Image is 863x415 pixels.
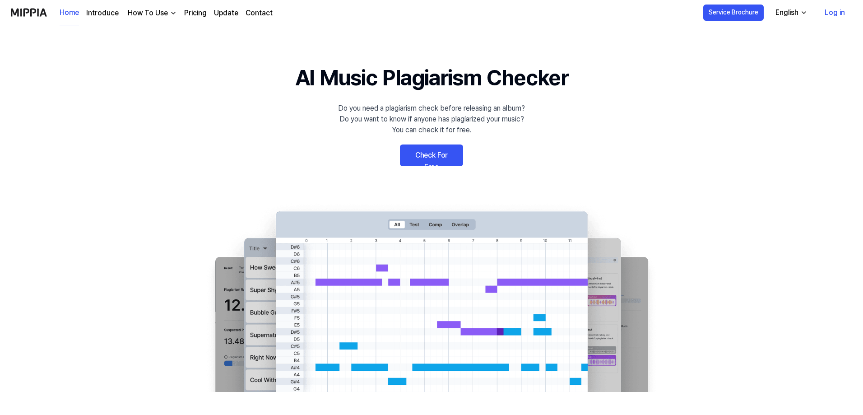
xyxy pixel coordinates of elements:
[184,8,207,19] a: Pricing
[295,61,568,94] h1: AI Music Plagiarism Checker
[126,8,170,19] div: How To Use
[703,5,764,21] button: Service Brochure
[86,8,119,19] a: Introduce
[246,8,273,19] a: Contact
[338,103,525,135] div: Do you need a plagiarism check before releasing an album? Do you want to know if anyone has plagi...
[170,9,177,17] img: down
[60,0,79,25] a: Home
[126,8,177,19] button: How To Use
[214,8,238,19] a: Update
[400,145,463,166] a: Check For Free
[774,7,800,18] div: English
[768,4,813,22] button: English
[197,202,666,392] img: main Image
